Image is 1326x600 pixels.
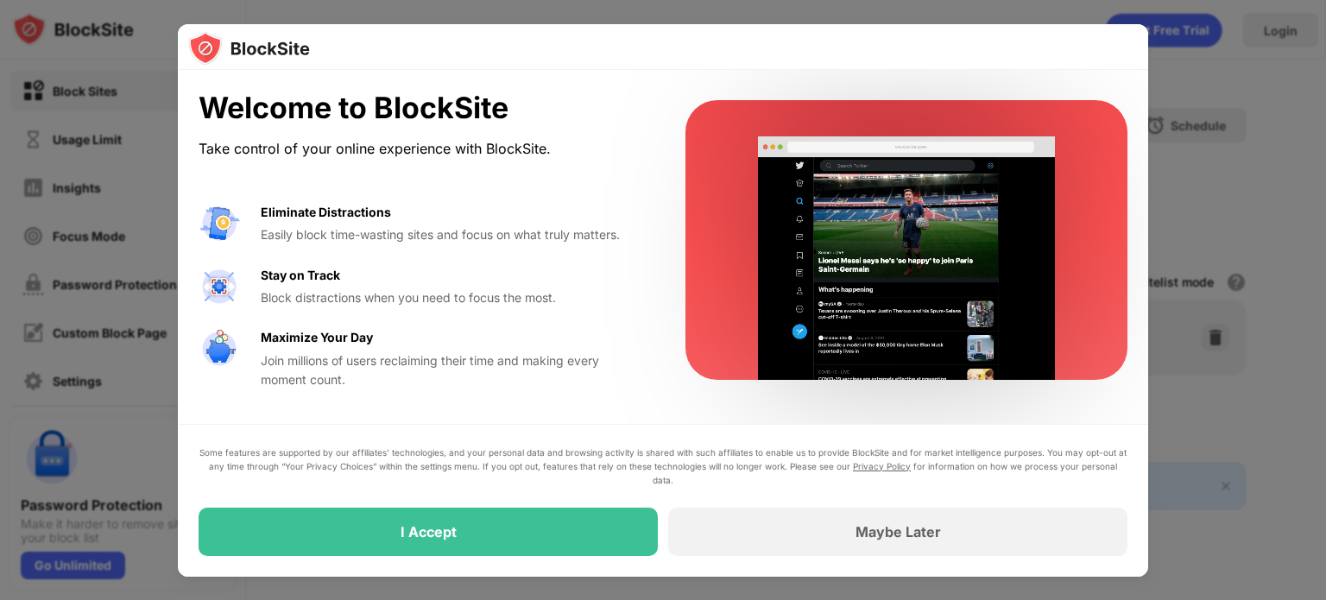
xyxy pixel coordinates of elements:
div: Maybe Later [856,523,941,540]
div: Welcome to BlockSite [199,91,644,126]
img: value-focus.svg [199,266,240,307]
div: Join millions of users reclaiming their time and making every moment count. [261,351,644,390]
div: I Accept [401,523,457,540]
div: Maximize Your Day [261,328,373,347]
img: logo-blocksite.svg [188,31,310,66]
img: value-avoid-distractions.svg [199,203,240,244]
div: Stay on Track [261,266,340,285]
div: Easily block time-wasting sites and focus on what truly matters. [261,225,644,244]
div: Take control of your online experience with BlockSite. [199,136,644,161]
div: Block distractions when you need to focus the most. [261,288,644,307]
div: Some features are supported by our affiliates’ technologies, and your personal data and browsing ... [199,445,1127,487]
div: Eliminate Distractions [261,203,391,222]
a: Privacy Policy [853,461,911,471]
img: value-safe-time.svg [199,328,240,369]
